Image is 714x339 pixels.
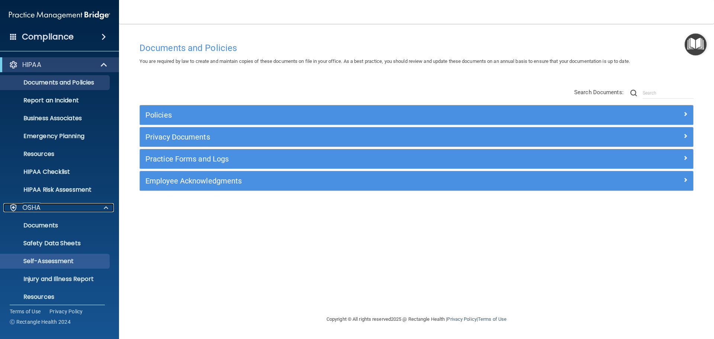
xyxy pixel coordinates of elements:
[5,115,106,122] p: Business Associates
[5,150,106,158] p: Resources
[5,79,106,86] p: Documents and Policies
[9,8,110,23] img: PMB logo
[643,87,694,99] input: Search
[22,203,41,212] p: OSHA
[574,89,624,96] span: Search Documents:
[5,132,106,140] p: Emergency Planning
[5,168,106,176] p: HIPAA Checklist
[447,316,476,322] a: Privacy Policy
[9,203,108,212] a: OSHA
[9,60,108,69] a: HIPAA
[145,155,549,163] h5: Practice Forms and Logs
[139,43,694,53] h4: Documents and Policies
[22,60,41,69] p: HIPAA
[630,90,637,96] img: ic-search.3b580494.png
[5,97,106,104] p: Report an Incident
[145,177,549,185] h5: Employee Acknowledgments
[10,318,71,326] span: Ⓒ Rectangle Health 2024
[145,131,688,143] a: Privacy Documents
[685,33,707,55] button: Open Resource Center
[478,316,506,322] a: Terms of Use
[5,222,106,229] p: Documents
[145,175,688,187] a: Employee Acknowledgments
[22,32,74,42] h4: Compliance
[5,293,106,301] p: Resources
[145,111,549,119] h5: Policies
[585,286,705,316] iframe: Drift Widget Chat Controller
[145,133,549,141] h5: Privacy Documents
[139,58,630,64] span: You are required by law to create and maintain copies of these documents on file in your office. ...
[49,308,83,315] a: Privacy Policy
[145,109,688,121] a: Policies
[5,240,106,247] p: Safety Data Sheets
[10,308,41,315] a: Terms of Use
[5,186,106,194] p: HIPAA Risk Assessment
[145,153,688,165] a: Practice Forms and Logs
[5,275,106,283] p: Injury and Illness Report
[5,258,106,265] p: Self-Assessment
[281,307,552,331] div: Copyright © All rights reserved 2025 @ Rectangle Health | |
